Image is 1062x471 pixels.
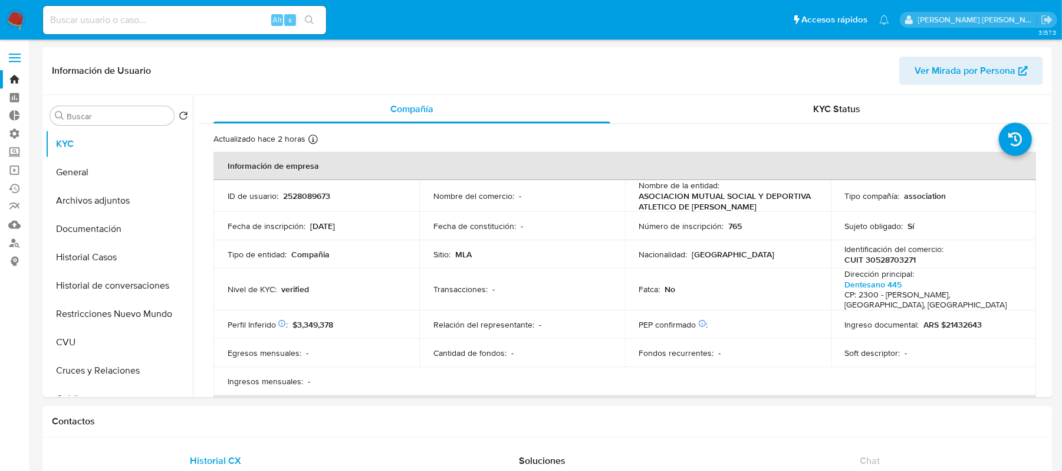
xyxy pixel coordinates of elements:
[213,152,1036,180] th: Información de empresa
[433,348,507,358] p: Cantidad de fondos :
[455,249,472,260] p: MLA
[45,215,193,243] button: Documentación
[915,57,1015,85] span: Ver Mirada por Persona
[845,269,915,279] p: Dirección principal :
[845,191,900,201] p: Tipo compañía :
[433,221,516,231] p: Fecha de constitución :
[924,319,982,330] p: ARS $21432643
[845,348,900,358] p: Soft descriptor :
[297,12,321,28] button: search-icon
[519,191,521,201] p: -
[639,348,714,358] p: Fondos recurrentes :
[228,319,288,330] p: Perfil Inferido :
[692,249,775,260] p: [GEOGRAPHIC_DATA]
[433,319,534,330] p: Relación del representante :
[879,15,889,25] a: Notificaciones
[433,249,451,260] p: Sitio :
[433,284,488,295] p: Transacciones :
[433,191,514,201] p: Nombre del comercio :
[45,300,193,328] button: Restricciones Nuevo Mundo
[521,221,523,231] p: -
[492,284,495,295] p: -
[213,395,1036,424] th: Datos de contacto
[310,221,335,231] p: [DATE]
[845,221,903,231] p: Sujeto obligado :
[639,249,688,260] p: Nacionalidad :
[639,180,720,191] p: Nombre de la entidad :
[814,102,861,116] span: KYC Status
[639,221,724,231] p: Número de inscripción :
[845,290,1018,310] h4: CP: 2300 - [PERSON_NAME], [GEOGRAPHIC_DATA], [GEOGRAPHIC_DATA]
[908,221,915,231] p: Sí
[45,385,193,413] button: Créditos
[905,348,908,358] p: -
[665,284,676,295] p: No
[45,243,193,272] button: Historial Casos
[899,57,1043,85] button: Ver Mirada por Persona
[308,376,310,387] p: -
[639,284,660,295] p: Fatca :
[291,249,330,260] p: Compañia
[228,221,305,231] p: Fecha de inscripción :
[639,319,708,330] p: PEP confirmado :
[45,158,193,187] button: General
[306,348,308,358] p: -
[539,319,541,330] p: -
[228,348,301,358] p: Egresos mensuales :
[213,133,305,145] p: Actualizado hace 2 horas
[228,249,287,260] p: Tipo de entidad :
[860,454,880,467] span: Chat
[179,111,188,124] button: Volver al orden por defecto
[67,111,169,122] input: Buscar
[272,14,282,25] span: Alt
[520,454,566,467] span: Soluciones
[228,191,278,201] p: ID de usuario :
[45,130,193,158] button: KYC
[45,187,193,215] button: Archivos adjuntos
[45,328,193,356] button: CVU
[511,348,514,358] p: -
[1041,14,1053,26] a: Salir
[52,416,1043,427] h1: Contactos
[288,14,292,25] span: s
[918,14,1037,25] p: emmanuel.vitiello@mercadolibre.com
[845,244,944,254] p: Identificación del comercio :
[845,279,902,290] a: Dentesano 445
[292,319,333,331] span: $3,349,378
[45,356,193,385] button: Cruces y Relaciones
[845,319,919,330] p: Ingreso documental :
[719,348,721,358] p: -
[52,65,151,77] h1: Información de Usuario
[390,102,433,116] span: Compañía
[801,14,867,26] span: Accesos rápidos
[729,221,742,231] p: 765
[905,191,946,201] p: association
[190,454,241,467] span: Historial CX
[228,376,303,387] p: Ingresos mensuales :
[283,191,330,201] p: 2528089673
[845,254,916,265] p: CUIT 30528703271
[55,111,64,120] button: Buscar
[43,12,326,28] input: Buscar usuario o caso...
[639,191,812,212] p: ASOCIACION MUTUAL SOCIAL Y DEPORTIVA ATLETICO DE [PERSON_NAME]
[281,284,309,295] p: verified
[228,284,277,295] p: Nivel de KYC :
[45,272,193,300] button: Historial de conversaciones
